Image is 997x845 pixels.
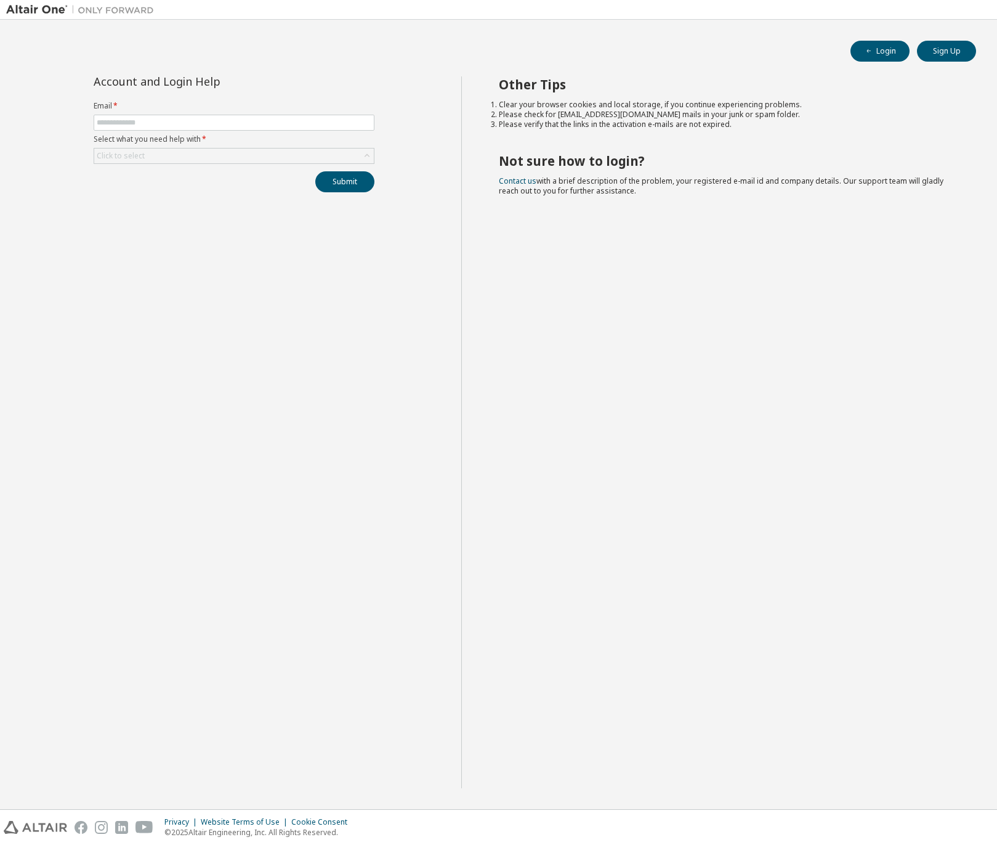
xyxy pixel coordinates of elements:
img: youtube.svg [135,821,153,834]
img: instagram.svg [95,821,108,834]
label: Select what you need help with [94,134,374,144]
button: Sign Up [917,41,976,62]
li: Please verify that the links in the activation e-mails are not expired. [499,120,954,129]
h2: Not sure how to login? [499,153,954,169]
div: Account and Login Help [94,76,318,86]
li: Please check for [EMAIL_ADDRESS][DOMAIN_NAME] mails in your junk or spam folder. [499,110,954,120]
img: Altair One [6,4,160,16]
a: Contact us [499,176,536,186]
h2: Other Tips [499,76,954,92]
div: Click to select [97,151,145,161]
div: Click to select [94,149,374,163]
img: linkedin.svg [115,821,128,834]
label: Email [94,101,374,111]
li: Clear your browser cookies and local storage, if you continue experiencing problems. [499,100,954,110]
p: © 2025 Altair Engineering, Inc. All Rights Reserved. [164,827,355,838]
div: Cookie Consent [291,817,355,827]
div: Website Terms of Use [201,817,291,827]
button: Submit [315,171,374,192]
div: Privacy [164,817,201,827]
img: facebook.svg [75,821,87,834]
img: altair_logo.svg [4,821,67,834]
span: with a brief description of the problem, your registered e-mail id and company details. Our suppo... [499,176,943,196]
button: Login [850,41,910,62]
